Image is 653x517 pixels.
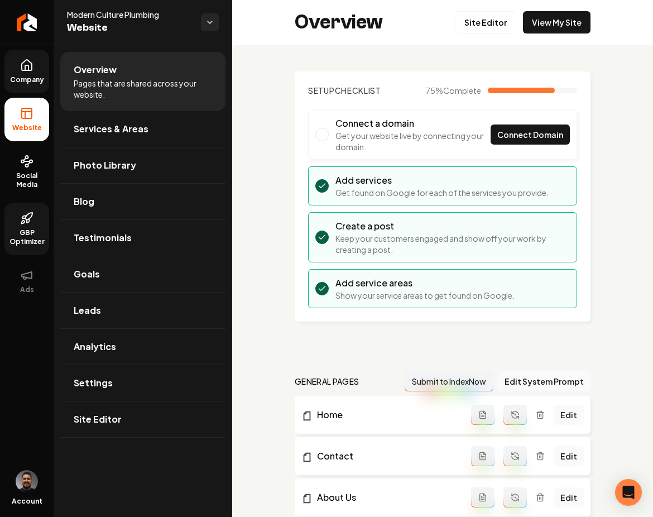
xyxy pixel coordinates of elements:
button: Ads [4,260,49,303]
span: Goals [74,267,100,281]
h3: Add service areas [335,276,515,290]
button: Edit System Prompt [498,371,590,391]
p: Keep your customers engaged and show off your work by creating a post. [335,233,570,255]
a: Connect Domain [491,125,570,145]
button: Add admin page prompt [471,446,494,466]
span: Account [12,497,42,506]
a: Settings [60,365,225,401]
h2: Checklist [308,85,381,96]
a: Edit [554,446,584,466]
p: Show your service areas to get found on Google. [335,290,515,301]
a: Home [301,408,471,422]
img: Rebolt Logo [17,13,37,31]
button: Open user button [16,470,38,492]
img: Daniel Humberto Ortega Celis [16,470,38,492]
a: Edit [554,405,584,425]
a: About Us [301,491,471,504]
span: Modern Culture Plumbing [67,9,192,20]
a: Edit [554,487,584,508]
span: Ads [16,285,39,294]
a: Analytics [60,329,225,365]
a: Services & Areas [60,111,225,147]
a: Site Editor [60,401,225,437]
a: Company [4,50,49,93]
span: Photo Library [74,159,136,172]
span: Website [8,123,46,132]
span: Social Media [4,171,49,189]
span: Leads [74,304,101,317]
a: Goals [60,256,225,292]
span: GBP Optimizer [4,228,49,246]
a: Testimonials [60,220,225,256]
a: Social Media [4,146,49,198]
span: Overview [74,63,117,76]
span: Website [67,20,192,36]
span: Blog [74,195,94,208]
span: Analytics [74,340,116,353]
span: Complete [443,85,481,95]
span: Settings [74,376,113,390]
a: Leads [60,293,225,328]
button: Add admin page prompt [471,487,494,508]
span: Pages that are shared across your website. [74,78,212,100]
a: Site Editor [455,11,516,33]
h3: Create a post [335,219,570,233]
span: Setup [308,85,335,95]
span: Testimonials [74,231,132,245]
p: Get your website live by connecting your domain. [335,130,491,152]
span: Connect Domain [497,129,563,141]
h2: Overview [295,11,383,33]
h3: Connect a domain [335,117,491,130]
a: Contact [301,449,471,463]
span: Services & Areas [74,122,148,136]
a: GBP Optimizer [4,203,49,255]
a: Blog [60,184,225,219]
h3: Add services [335,174,549,187]
span: Company [6,75,49,84]
button: Submit to IndexNow [405,371,493,391]
span: Site Editor [74,413,122,426]
h2: general pages [295,376,359,387]
p: Get found on Google for each of the services you provide. [335,187,549,198]
span: 75 % [426,85,481,96]
a: View My Site [523,11,590,33]
button: Add admin page prompt [471,405,494,425]
a: Photo Library [60,147,225,183]
div: Open Intercom Messenger [615,479,642,506]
